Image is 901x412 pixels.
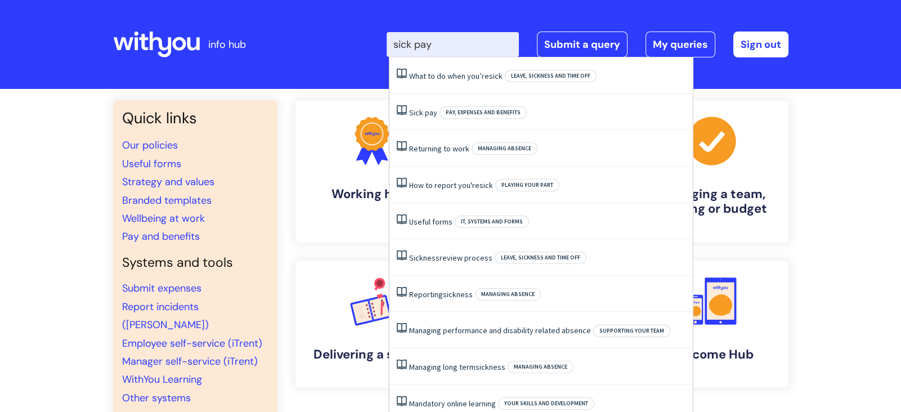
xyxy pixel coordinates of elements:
a: WithYou Learning [122,373,202,386]
input: Search [387,32,519,57]
a: Pay and benefits [122,230,200,243]
a: Delivering a service [295,261,449,388]
h4: Systems and tools [122,255,268,271]
h4: Welcome Hub [644,347,779,362]
span: sickness [476,362,505,372]
span: sickness [443,289,473,299]
a: Manager self-service (iTrent) [122,355,258,368]
h4: Managing a team, building or budget [644,187,779,217]
a: Useful forms [122,157,181,171]
a: Wellbeing at work [122,212,205,225]
span: Managing absence [508,361,573,373]
span: Playing your part [495,179,559,191]
a: Report incidents ([PERSON_NAME]) [122,300,209,332]
span: Leave, sickness and time off [505,70,597,82]
a: Useful forms [409,217,452,227]
a: Sicknessreview process [409,253,492,263]
h4: Working here [304,187,440,201]
span: sick [489,71,503,81]
a: Managing performance and disability related absence [409,325,591,335]
a: Managing long termsickness [409,362,505,372]
a: Sick pay [409,108,437,118]
span: Managing absence [472,142,537,155]
span: Your skills and development [498,397,594,410]
span: pay [425,108,437,118]
span: IT, systems and forms [455,216,529,228]
span: Supporting your team [593,325,670,337]
a: Mandatory online learning [409,398,496,409]
span: sick [479,180,493,190]
span: Managing absence [475,288,541,301]
a: Our policies [122,138,178,152]
a: Reportingsickness [409,289,473,299]
a: Employee self-service (iTrent) [122,337,262,350]
h3: Quick links [122,109,268,127]
a: Managing a team, building or budget [635,100,788,243]
a: Sign out [733,32,788,57]
a: What to do when you’resick [409,71,503,81]
a: Submit expenses [122,281,201,295]
a: Returning to work [409,144,469,154]
h4: Delivering a service [304,347,440,362]
a: Submit a query [537,32,627,57]
div: | - [387,32,788,57]
span: Sickness [409,253,440,263]
a: Branded templates [122,194,212,207]
span: Sick [409,108,423,118]
span: Leave, sickness and time off [495,252,586,264]
a: Working here [295,100,449,243]
a: How to report you'resick [409,180,493,190]
a: Welcome Hub [635,261,788,388]
a: Strategy and values [122,175,214,189]
p: info hub [208,35,246,53]
a: Other systems [122,391,191,405]
span: Pay, expenses and benefits [440,106,527,119]
a: My queries [646,32,715,57]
